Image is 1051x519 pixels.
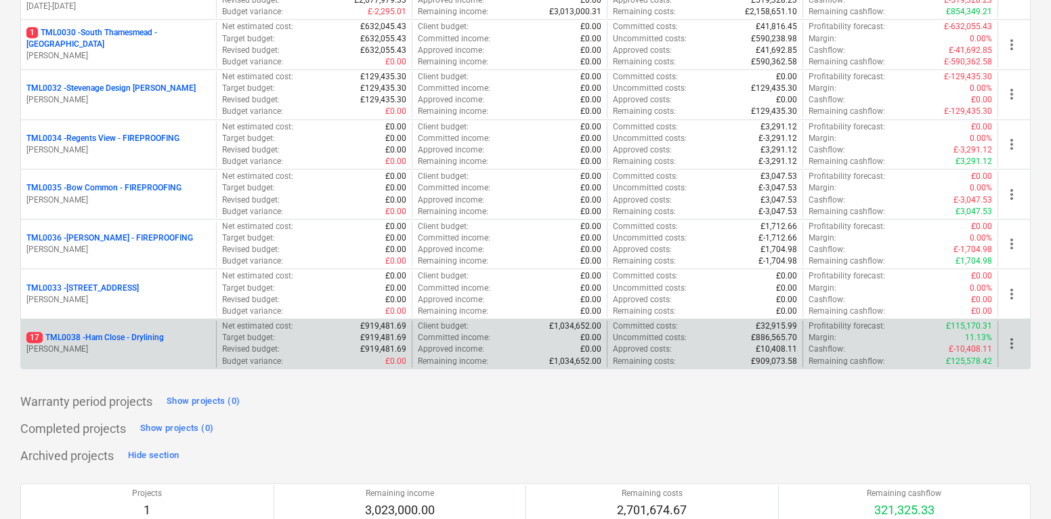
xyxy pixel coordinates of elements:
[580,283,601,294] p: £0.00
[809,344,845,355] p: Cashflow :
[385,171,406,182] p: £0.00
[809,244,845,255] p: Cashflow :
[385,356,406,367] p: £0.00
[580,171,601,182] p: £0.00
[867,488,941,499] p: Remaining cashflow
[222,320,293,332] p: Net estimated cost :
[971,121,992,133] p: £0.00
[26,133,211,156] div: TML0034 -Regents View - FIREPROOFING[PERSON_NAME]
[809,144,845,156] p: Cashflow :
[222,45,280,56] p: Revised budget :
[222,206,283,217] p: Budget variance :
[1004,86,1020,102] span: more_vert
[132,488,162,499] p: Projects
[360,320,406,332] p: £919,481.69
[809,94,845,106] p: Cashflow :
[776,294,797,306] p: £0.00
[26,83,211,106] div: TML0032 -Stevenage Design [PERSON_NAME][PERSON_NAME]
[222,294,280,306] p: Revised budget :
[365,502,435,518] p: 3,023,000.00
[1004,136,1020,152] span: more_vert
[222,283,275,294] p: Target budget :
[1004,335,1020,352] span: more_vert
[949,45,992,56] p: £-41,692.85
[613,206,676,217] p: Remaining costs :
[613,270,678,282] p: Committed costs :
[222,156,283,167] p: Budget variance :
[20,448,114,464] p: Archived projects
[613,232,687,244] p: Uncommitted costs :
[953,194,992,206] p: £-3,047.53
[944,71,992,83] p: £-129,435.30
[956,255,992,267] p: £1,704.98
[760,244,797,255] p: £1,704.98
[809,182,836,194] p: Margin :
[956,156,992,167] p: £3,291.12
[360,94,406,106] p: £129,435.30
[965,332,992,344] p: 11.13%
[580,182,601,194] p: £0.00
[580,133,601,144] p: £0.00
[809,83,836,94] p: Margin :
[613,71,678,83] p: Committed costs :
[956,206,992,217] p: £3,047.53
[580,21,601,33] p: £0.00
[613,294,672,306] p: Approved costs :
[368,6,406,18] p: £-2,295.01
[580,232,601,244] p: £0.00
[944,106,992,117] p: £-129,435.30
[944,56,992,68] p: £-590,362.58
[580,344,601,355] p: £0.00
[580,56,601,68] p: £0.00
[617,488,687,499] p: Remaining costs
[26,283,139,294] p: TML0033 - [STREET_ADDRESS]
[953,244,992,255] p: £-1,704.98
[222,106,283,117] p: Budget variance :
[809,306,885,317] p: Remaining cashflow :
[580,206,601,217] p: £0.00
[580,332,601,344] p: £0.00
[385,182,406,194] p: £0.00
[613,320,678,332] p: Committed costs :
[418,255,488,267] p: Remaining income :
[222,244,280,255] p: Revised budget :
[26,244,211,255] p: [PERSON_NAME]
[760,171,797,182] p: £3,047.53
[613,344,672,355] p: Approved costs :
[360,45,406,56] p: £632,055.43
[970,133,992,144] p: 0.00%
[776,306,797,317] p: £0.00
[613,106,676,117] p: Remaining costs :
[580,94,601,106] p: £0.00
[418,171,469,182] p: Client budget :
[222,221,293,232] p: Net estimated cost :
[971,171,992,182] p: £0.00
[613,194,672,206] p: Approved costs :
[26,332,164,344] p: TML0038 - Ham Close - Drylining
[26,194,211,206] p: [PERSON_NAME]
[946,320,992,332] p: £115,170.31
[385,144,406,156] p: £0.00
[580,83,601,94] p: £0.00
[163,391,243,413] button: Show projects (0)
[809,232,836,244] p: Margin :
[222,6,283,18] p: Budget variance :
[360,33,406,45] p: £632,055.43
[549,356,601,367] p: £1,034,652.00
[418,221,469,232] p: Client budget :
[758,156,797,167] p: £-3,291.12
[613,144,672,156] p: Approved costs :
[809,356,885,367] p: Remaining cashflow :
[167,394,240,409] div: Show projects (0)
[745,6,797,18] p: £2,158,651.10
[222,194,280,206] p: Revised budget :
[809,45,845,56] p: Cashflow :
[26,1,211,12] p: [DATE] - [DATE]
[809,71,885,83] p: Profitability forecast :
[580,106,601,117] p: £0.00
[26,94,211,106] p: [PERSON_NAME]
[418,133,490,144] p: Committed income :
[949,344,992,355] p: £-10,408.11
[385,106,406,117] p: £0.00
[385,306,406,317] p: £0.00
